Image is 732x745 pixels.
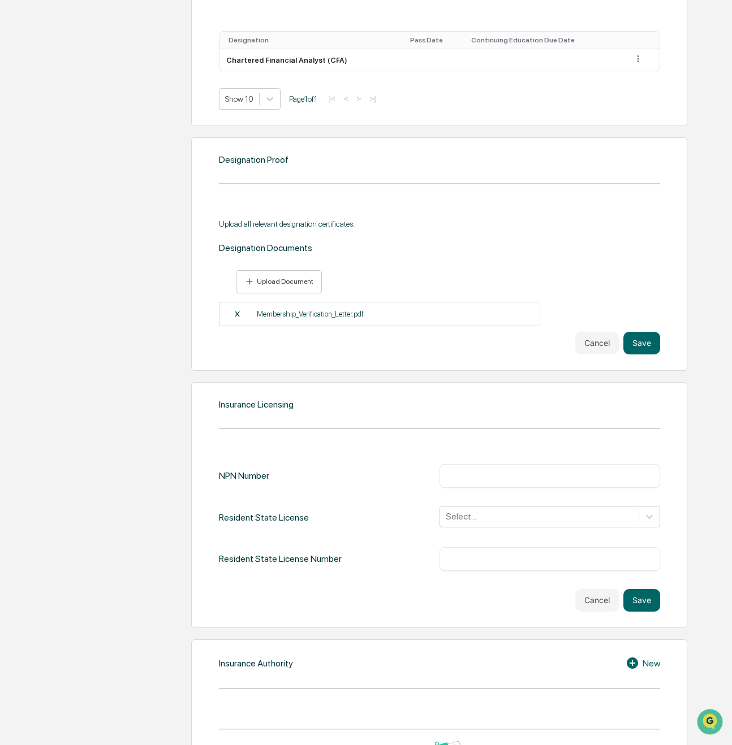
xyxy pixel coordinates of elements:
[219,506,309,529] div: Resident State License
[80,191,137,200] a: Powered byPylon
[229,36,402,44] div: Toggle SortBy
[7,159,76,180] a: 🔎Data Lookup
[11,86,32,107] img: 1746055101610-c473b297-6a78-478c-a979-82029cc54cd1
[93,142,140,154] span: Attestations
[623,332,660,354] button: Save
[11,165,20,174] div: 🔎
[23,164,71,175] span: Data Lookup
[219,219,660,228] div: Upload all relevant designation certificates.
[219,547,342,571] div: Resident State License Number
[471,36,621,44] div: Toggle SortBy
[236,270,322,293] button: Upload Document
[234,309,257,319] div: X
[219,154,289,165] div: Designation Proof
[192,90,206,103] button: Start new chat
[23,142,73,154] span: Preclearance
[257,310,364,318] p: Membership_Verification_Letter.pdf
[626,656,660,670] div: New
[575,332,619,354] button: Cancel
[82,144,91,153] div: 🗄️
[219,464,269,488] div: NPN Number
[11,144,20,153] div: 🖐️
[219,49,406,71] td: Chartered Financial Analyst (CFA)
[696,708,726,738] iframe: Open customer support
[219,399,294,410] div: Insurance Licensing
[410,36,462,44] div: Toggle SortBy
[289,94,317,103] span: Page 1 of 1
[77,138,145,158] a: 🗄️Attestations
[219,658,293,669] div: Insurance Authority
[255,278,313,285] div: Upload Document
[38,86,186,98] div: Start new chat
[219,242,312,253] div: Designation Documents
[635,36,655,44] div: Toggle SortBy
[326,94,339,103] button: |<
[38,98,143,107] div: We're available if you need us!
[341,94,352,103] button: <
[354,94,365,103] button: >
[623,589,660,612] button: Save
[575,589,619,612] button: Cancel
[366,94,379,103] button: >|
[7,138,77,158] a: 🖐️Preclearance
[11,24,206,42] p: How can we help?
[113,192,137,200] span: Pylon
